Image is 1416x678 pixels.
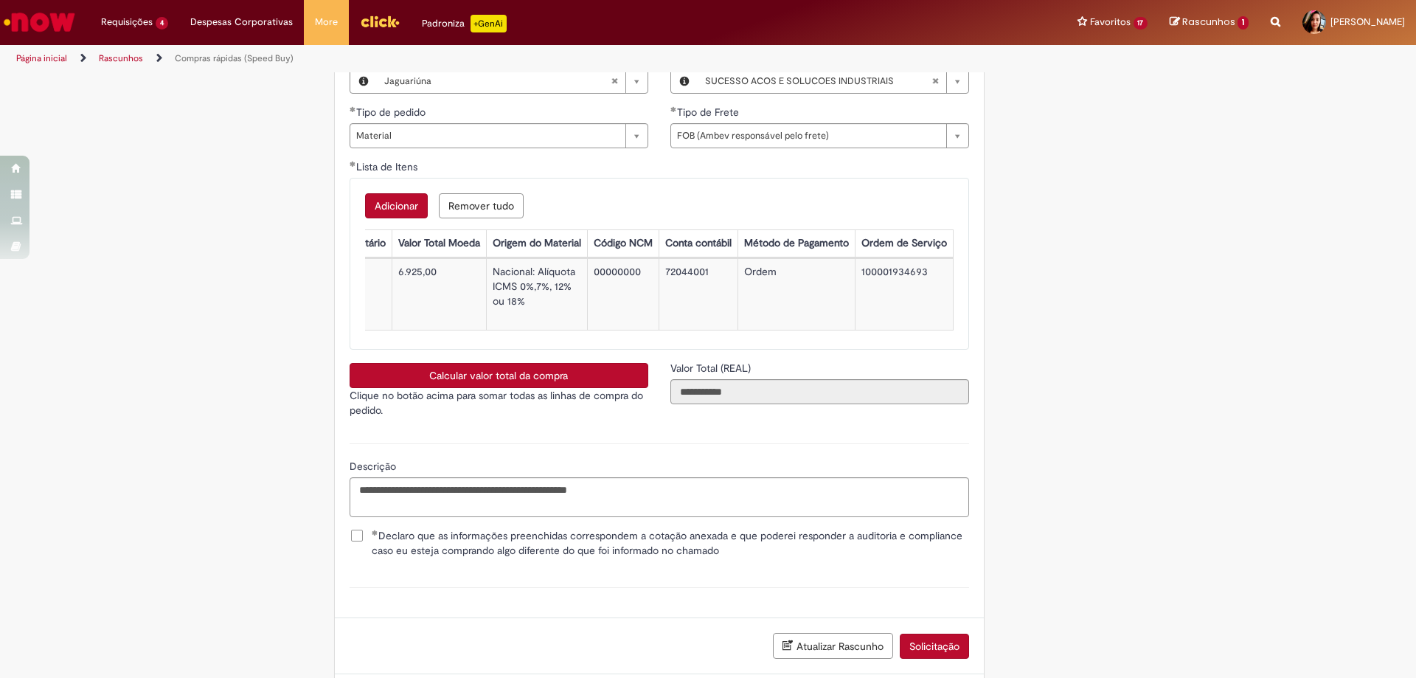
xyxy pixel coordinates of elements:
[11,45,933,72] ul: Trilhas de página
[190,15,293,30] span: Despesas Corporativas
[350,106,356,112] span: Obrigatório Preenchido
[1238,16,1249,30] span: 1
[587,230,659,257] th: Código NCM
[486,259,587,331] td: Nacional: Alíquota ICMS 0%,7%, 12% ou 18%
[365,193,428,218] button: Add a row for Lista de Itens
[900,634,969,659] button: Solicitação
[99,52,143,64] a: Rascunhos
[1182,15,1235,29] span: Rascunhos
[1,7,77,37] img: ServiceNow
[670,379,969,404] input: Valor Total (REAL)
[705,69,931,93] span: SUCESSO ACOS E SOLUCOES INDUSTRIAIS
[356,124,618,148] span: Material
[670,106,677,112] span: Obrigatório Preenchido
[587,259,659,331] td: 00000000
[1090,15,1131,30] span: Favoritos
[439,193,524,218] button: Remove all rows for Lista de Itens
[603,69,625,93] abbr: Limpar campo Planta
[356,160,420,173] span: Lista de Itens
[855,259,953,331] td: 100001934693
[855,230,953,257] th: Ordem de Serviço
[356,105,428,119] span: Tipo de pedido
[350,161,356,167] span: Obrigatório Preenchido
[372,530,378,536] span: Obrigatório Preenchido
[1134,17,1148,30] span: 17
[422,15,507,32] div: Padroniza
[471,15,507,32] p: +GenAi
[671,69,698,93] button: Fornecedor , Visualizar este registro SUCESSO ACOS E SOLUCOES INDUSTRIAIS
[372,528,969,558] span: Declaro que as informações preenchidas correspondem a cotação anexada e que poderei responder a a...
[659,259,737,331] td: 72044001
[677,105,742,119] span: Tipo de Frete
[392,230,486,257] th: Valor Total Moeda
[360,10,400,32] img: click_logo_yellow_360x200.png
[350,363,648,388] button: Calcular valor total da compra
[392,259,486,331] td: 6.925,00
[1330,15,1405,28] span: [PERSON_NAME]
[677,124,939,148] span: FOB (Ambev responsável pelo frete)
[315,15,338,30] span: More
[659,230,737,257] th: Conta contábil
[101,15,153,30] span: Requisições
[156,17,168,30] span: 4
[384,69,611,93] span: Jaguariúna
[737,230,855,257] th: Método de Pagamento
[16,52,67,64] a: Página inicial
[737,259,855,331] td: Ordem
[350,477,969,517] textarea: Descrição
[377,69,648,93] a: JaguariúnaLimpar campo Planta
[698,69,968,93] a: SUCESSO ACOS E SOLUCOES INDUSTRIAISLimpar campo Fornecedor
[350,460,399,473] span: Descrição
[670,362,754,375] span: Somente leitura - Valor Total (REAL)
[175,52,294,64] a: Compras rápidas (Speed Buy)
[350,69,377,93] button: Planta, Visualizar este registro Jaguariúna
[1170,15,1249,30] a: Rascunhos
[486,230,587,257] th: Origem do Material
[773,633,893,659] button: Atualizar Rascunho
[924,69,946,93] abbr: Limpar campo Fornecedor
[350,388,648,418] p: Clique no botão acima para somar todas as linhas de compra do pedido.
